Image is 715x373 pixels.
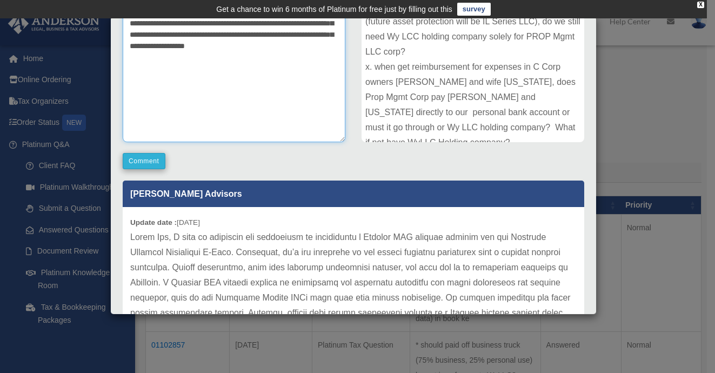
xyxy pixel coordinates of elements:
[216,3,452,16] div: Get a chance to win 6 months of Platinum for free just by filling out this
[457,3,491,16] a: survey
[697,2,704,8] div: close
[130,218,177,227] b: Update date :
[123,153,165,169] button: Comment
[130,218,200,227] small: [DATE]
[123,181,584,207] p: [PERSON_NAME] Advisors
